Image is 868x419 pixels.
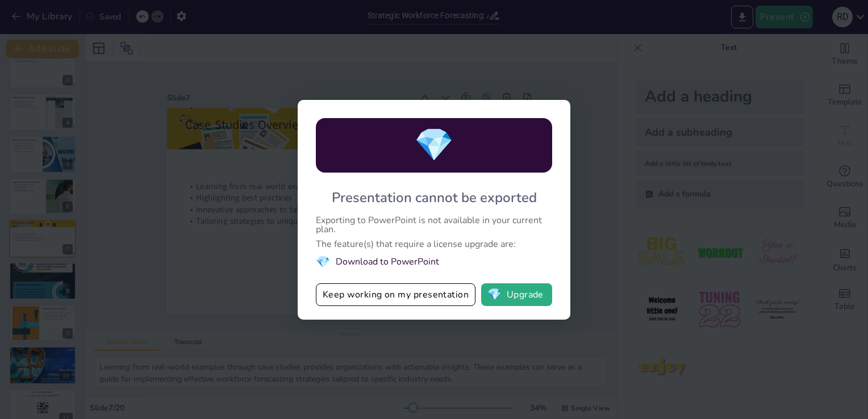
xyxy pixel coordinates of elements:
span: diamond [316,254,330,270]
span: diamond [487,289,502,300]
div: Presentation cannot be exported [332,188,537,207]
div: The feature(s) that require a license upgrade are: [316,240,552,249]
span: diamond [414,123,454,167]
button: diamondUpgrade [481,283,552,306]
div: Exporting to PowerPoint is not available in your current plan. [316,216,552,234]
button: Keep working on my presentation [316,283,475,306]
li: Download to PowerPoint [316,254,552,270]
